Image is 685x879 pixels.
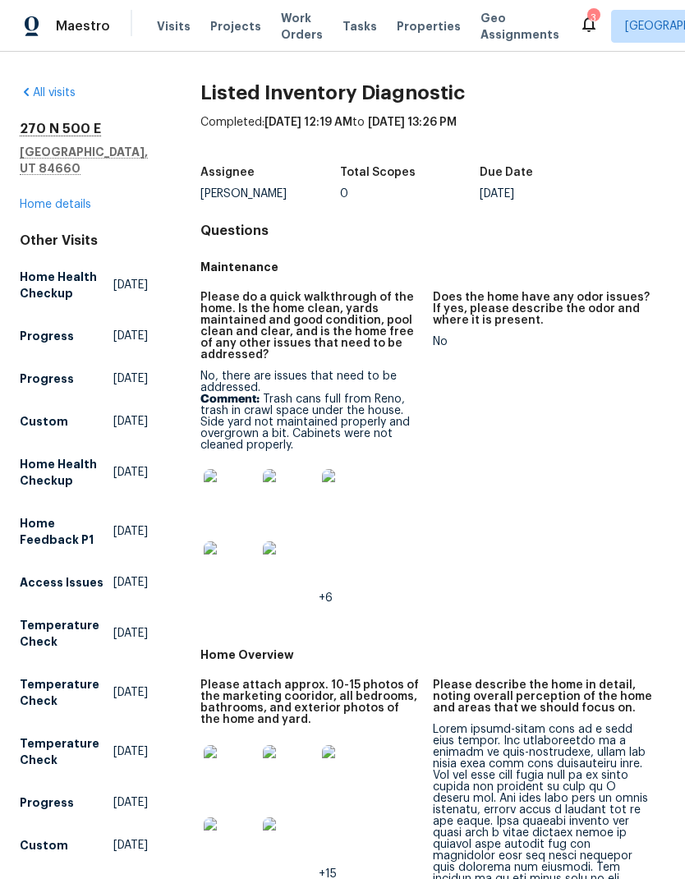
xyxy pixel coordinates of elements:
[433,679,652,714] h5: Please describe the home in detail, noting overall perception of the home and areas that we shoul...
[340,188,480,200] div: 0
[20,515,113,548] h5: Home Feedback P1
[113,684,148,701] span: [DATE]
[113,277,148,293] span: [DATE]
[200,679,420,725] h5: Please attach approx. 10-15 photos of the marketing cooridor, all bedrooms, bathrooms, and exteri...
[20,788,148,817] a: Progress[DATE]
[56,18,110,35] span: Maestro
[20,794,74,811] h5: Progress
[20,831,148,860] a: Custom[DATE]
[113,464,148,481] span: [DATE]
[200,188,340,200] div: [PERSON_NAME]
[20,676,113,709] h5: Temperature Check
[210,18,261,35] span: Projects
[113,794,148,811] span: [DATE]
[20,328,74,344] h5: Progress
[113,370,148,387] span: [DATE]
[397,18,461,35] span: Properties
[200,85,665,101] h2: Listed Inventory Diagnostic
[20,370,74,387] h5: Progress
[20,262,148,308] a: Home Health Checkup[DATE]
[20,617,113,650] h5: Temperature Check
[281,10,323,43] span: Work Orders
[200,259,665,275] h5: Maintenance
[20,199,91,210] a: Home details
[340,167,416,178] h5: Total Scopes
[20,509,148,555] a: Home Feedback P1[DATE]
[20,837,68,854] h5: Custom
[200,393,420,451] p: Trash cans full from Reno, trash in crawl space under the house. Side yard not maintained properl...
[20,574,103,591] h5: Access Issues
[480,10,559,43] span: Geo Assignments
[200,370,420,604] div: No, there are issues that need to be addressed.
[157,18,191,35] span: Visits
[264,117,352,128] span: [DATE] 12:19 AM
[20,456,113,489] h5: Home Health Checkup
[200,223,665,239] h4: Questions
[200,167,255,178] h5: Assignee
[113,328,148,344] span: [DATE]
[20,449,148,495] a: Home Health Checkup[DATE]
[342,21,377,32] span: Tasks
[113,743,148,760] span: [DATE]
[113,523,148,540] span: [DATE]
[20,729,148,775] a: Temperature Check[DATE]
[20,232,148,249] div: Other Visits
[113,837,148,854] span: [DATE]
[20,670,148,716] a: Temperature Check[DATE]
[433,336,652,347] div: No
[480,188,619,200] div: [DATE]
[200,292,420,361] h5: Please do a quick walkthrough of the home. Is the home clean, yards maintained and good condition...
[20,321,148,351] a: Progress[DATE]
[200,647,665,663] h5: Home Overview
[480,167,533,178] h5: Due Date
[20,87,76,99] a: All visits
[20,413,68,430] h5: Custom
[20,364,148,393] a: Progress[DATE]
[368,117,457,128] span: [DATE] 13:26 PM
[587,10,599,26] div: 3
[20,610,148,656] a: Temperature Check[DATE]
[20,269,113,301] h5: Home Health Checkup
[433,292,652,326] h5: Does the home have any odor issues? If yes, please describe the odor and where it is present.
[20,407,148,436] a: Custom[DATE]
[20,735,113,768] h5: Temperature Check
[113,574,148,591] span: [DATE]
[20,568,148,597] a: Access Issues[DATE]
[319,592,333,604] span: +6
[113,625,148,642] span: [DATE]
[200,393,260,405] b: Comment:
[200,114,665,157] div: Completed: to
[113,413,148,430] span: [DATE]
